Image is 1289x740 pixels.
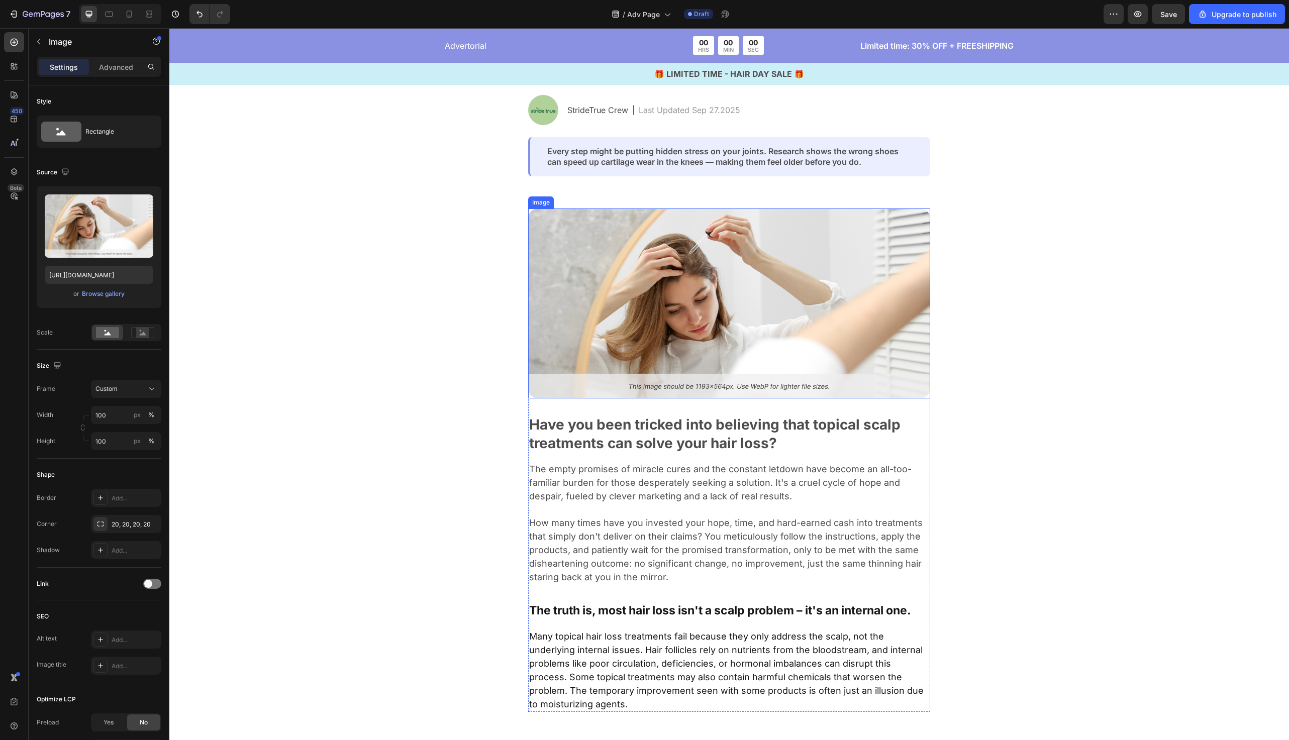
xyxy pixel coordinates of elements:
[398,76,459,88] p: StrideTrue Crew
[37,612,49,621] div: SEO
[145,409,157,421] button: px
[37,328,53,337] div: Scale
[85,120,147,143] div: Rectangle
[104,718,114,727] span: Yes
[140,718,148,727] span: No
[360,436,742,473] span: The empty promises of miracle cures and the constant letdown have become an all-too-familiar burd...
[361,170,382,179] div: Image
[131,435,143,447] button: %
[49,36,134,48] p: Image
[95,384,118,393] span: Custom
[66,8,70,20] p: 7
[469,76,571,88] p: Last Updated Sep 27.2025
[1160,10,1177,19] span: Save
[4,4,75,24] button: 7
[10,107,24,115] div: 450
[81,289,125,299] button: Browse gallery
[37,359,63,373] div: Size
[134,410,141,419] div: px
[37,519,57,528] div: Corner
[37,166,71,179] div: Source
[91,432,161,450] input: px%
[360,489,753,554] span: How many times have you invested your hope, time, and hard-earned cash into treatments that simpl...
[37,660,66,669] div: Image title
[37,410,53,419] label: Width
[694,10,709,19] span: Draft
[359,67,389,97] img: gempages_584543196126643060-df072b8e-5dcd-4e80-a56f-5145129897e1.png
[50,62,78,72] p: Settings
[45,266,153,284] input: https://example.com/image.jpg
[360,603,754,681] span: Many topical hair loss treatments fail because they only address the scalp, not the underlying in...
[112,662,159,671] div: Add...
[359,180,761,370] img: gempages_584543196126643060-7044b7fb-0ace-459e-bede-5b81c0390367.png
[45,194,153,258] img: preview-image
[189,4,230,24] div: Undo/Redo
[8,184,24,192] div: Beta
[134,437,141,446] div: px
[112,546,159,555] div: Add...
[37,97,51,106] div: Style
[91,380,161,398] button: Custom
[37,634,57,643] div: Alt text
[112,520,159,529] div: 20, 20, 20, 20
[37,470,55,479] div: Shape
[37,493,56,502] div: Border
[73,288,79,300] span: or
[37,437,55,446] label: Height
[37,695,76,704] div: Optimize LCP
[1189,4,1285,24] button: Upgrade to publish
[37,718,59,727] div: Preload
[627,9,660,20] span: Adv Page
[82,289,125,298] div: Browse gallery
[360,387,760,424] p: Have you been tricked into believing that topical scalp treatments can solve your hair loss?
[463,76,465,88] p: |
[378,118,744,139] p: Every step might be putting hidden stress on your joints. Research shows the wrong shoes can spee...
[360,574,760,591] p: The truth is, most hair loss isn't a scalp problem – it's an internal one.
[169,28,1289,740] iframe: Design area
[145,435,157,447] button: px
[131,409,143,421] button: %
[37,579,49,588] div: Link
[37,384,55,393] label: Frame
[99,62,133,72] p: Advanced
[112,636,159,645] div: Add...
[148,410,154,419] div: %
[91,406,161,424] input: px%
[1152,4,1185,24] button: Save
[37,546,60,555] div: Shadow
[148,437,154,446] div: %
[1198,9,1276,20] div: Upgrade to publish
[623,9,625,20] span: /
[112,494,159,503] div: Add...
